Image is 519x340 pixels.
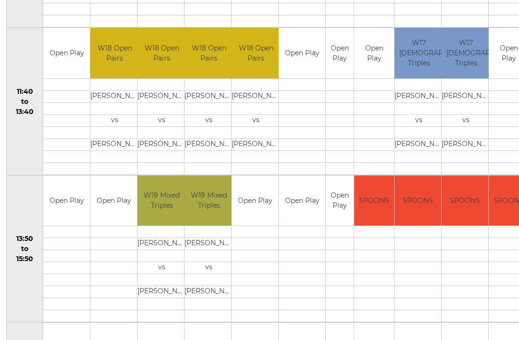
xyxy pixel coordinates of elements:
td: [PERSON_NAME] [442,91,490,103]
td: [PERSON_NAME] [90,91,139,103]
td: Open Play [90,176,137,227]
td: W18 Open Pairs [185,28,233,79]
td: vs [442,115,490,127]
td: [PERSON_NAME] [395,139,443,151]
td: [PERSON_NAME] [232,91,280,103]
td: vs [185,115,233,127]
td: Open Play [279,28,325,79]
td: W19 Mixed Triples [185,176,233,227]
td: [PERSON_NAME] [137,287,186,299]
td: Open Play [354,28,394,79]
td: [PERSON_NAME] [185,287,233,299]
td: SPOONS [442,176,488,227]
td: [PERSON_NAME] [442,139,490,151]
td: W19 Mixed Triples [137,176,186,227]
td: vs [232,115,280,127]
td: vs [90,115,139,127]
td: [PERSON_NAME] [90,139,139,151]
td: W17 [DEMOGRAPHIC_DATA] Triples [395,28,443,79]
td: W18 Open Pairs [90,28,139,79]
td: [PERSON_NAME] [395,91,443,103]
td: 11:40 to 13:40 [7,28,43,176]
td: 13:50 to 15:50 [7,176,43,323]
td: [PERSON_NAME] [185,139,233,151]
td: [PERSON_NAME] [137,139,186,151]
td: vs [185,263,233,275]
td: W18 Open Pairs [232,28,280,79]
td: Open Play [326,176,354,227]
td: Open Play [326,28,354,79]
td: vs [395,115,443,127]
td: [PERSON_NAME] [137,239,186,251]
td: W17 [DEMOGRAPHIC_DATA] Triples [442,28,490,79]
td: Open Play [279,176,325,227]
td: [PERSON_NAME] [185,91,233,103]
td: SPOONS [395,176,441,227]
td: Open Play [43,28,90,79]
td: vs [137,115,186,127]
td: [PERSON_NAME] [232,139,280,151]
td: SPOONS [354,176,394,227]
td: Open Play [232,176,278,227]
td: [PERSON_NAME] [185,239,233,251]
td: Open Play [43,176,90,227]
td: vs [137,263,186,275]
td: [PERSON_NAME] [137,91,186,103]
td: W18 Open Pairs [137,28,186,79]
